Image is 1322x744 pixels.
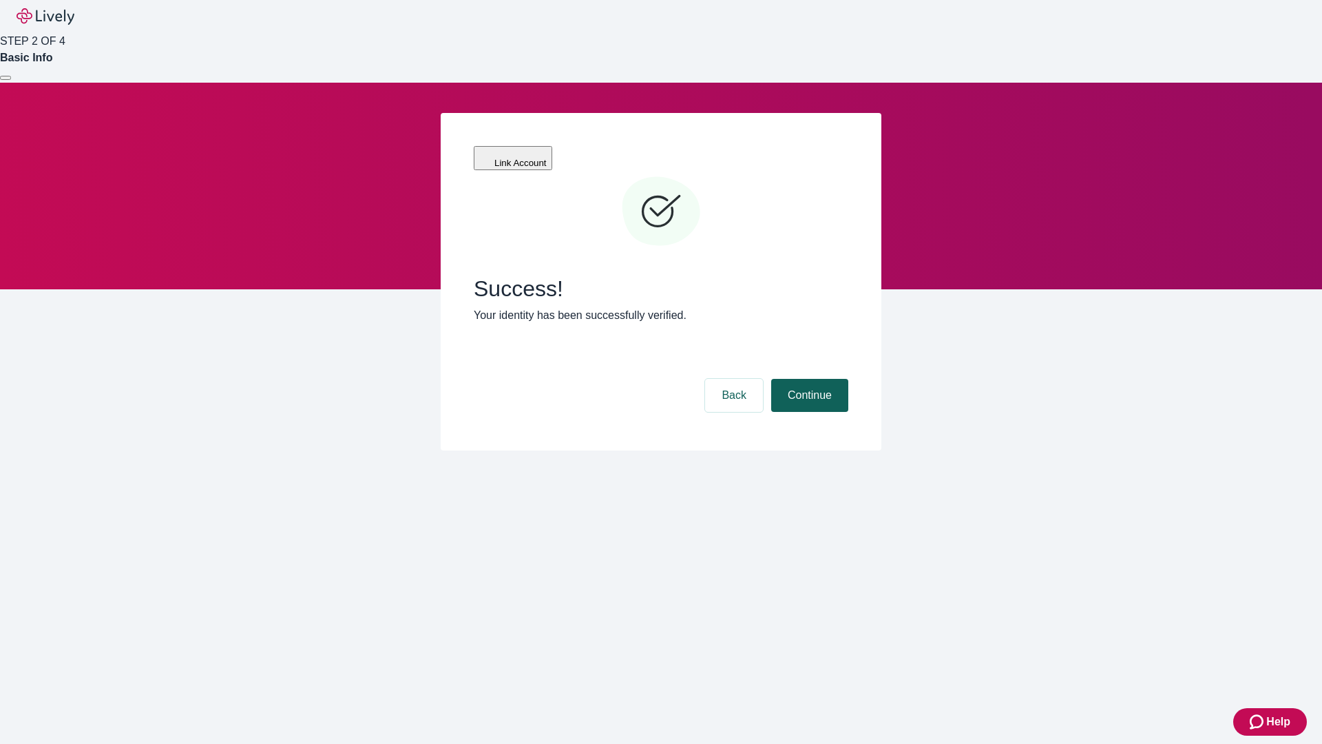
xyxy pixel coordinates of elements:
span: Help [1266,714,1290,730]
img: Lively [17,8,74,25]
button: Zendesk support iconHelp [1233,708,1307,736]
svg: Zendesk support icon [1250,714,1266,730]
button: Continue [771,379,848,412]
svg: Checkmark icon [620,171,702,254]
button: Back [705,379,763,412]
button: Link Account [474,146,552,170]
span: Success! [474,276,848,302]
p: Your identity has been successfully verified. [474,307,848,324]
